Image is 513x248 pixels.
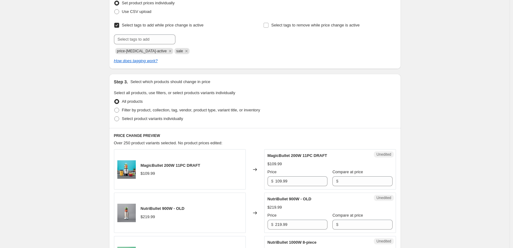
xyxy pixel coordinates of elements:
span: $ [271,179,273,183]
input: Select tags to add [114,34,175,44]
span: Select tags to remove while price change is active [271,23,360,27]
div: $219.99 [141,214,155,220]
span: sale [176,49,183,53]
span: Select all products, use filters, or select products variants individually [114,90,235,95]
span: MagicBullet 200W 11PC DRAFT [141,163,200,168]
span: Unedited [376,152,391,157]
span: Select product variants individually [122,116,183,121]
span: Compare at price [332,213,363,218]
button: Remove sale [184,48,189,54]
span: Over 250 product variants selected. No product prices edited: [114,141,222,145]
span: All products [122,99,143,104]
img: Nutribullet_900W_80x.jpg [117,204,136,222]
p: Select which products should change in price [130,79,210,85]
h2: Step 3. [114,79,128,85]
span: NutriBullet 900W - OLD [141,206,185,211]
button: Remove price-change-job-active [167,48,173,54]
span: Set product prices individually [122,1,175,5]
span: price-change-job-active [117,49,167,53]
div: $109.99 [268,161,282,167]
span: NutriBullet 900W - OLD [268,197,311,201]
span: $ [271,222,273,227]
div: $109.99 [141,170,155,177]
span: Unedited [376,239,391,244]
span: Select tags to add while price change is active [122,23,204,27]
span: $ [336,222,338,227]
span: Compare at price [332,170,363,174]
span: NutriBullet 1000W 8-piece [268,240,317,245]
span: Filter by product, collection, tag, vendor, product type, variant title, or inventory [122,108,260,112]
span: $ [336,179,338,183]
img: MB_web_Original_Hero_1200x1200_4c200857-2f0c-41aa-ac92-1e6d194c922c_80x.jpg [117,160,136,179]
span: MagicBullet 200W 11PC DRAFT [268,153,327,158]
span: Price [268,170,277,174]
span: Price [268,213,277,218]
span: Use CSV upload [122,9,151,14]
h6: PRICE CHANGE PREVIEW [114,133,396,138]
span: Unedited [376,195,391,200]
a: How does tagging work? [114,58,158,63]
div: $219.99 [268,204,282,210]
